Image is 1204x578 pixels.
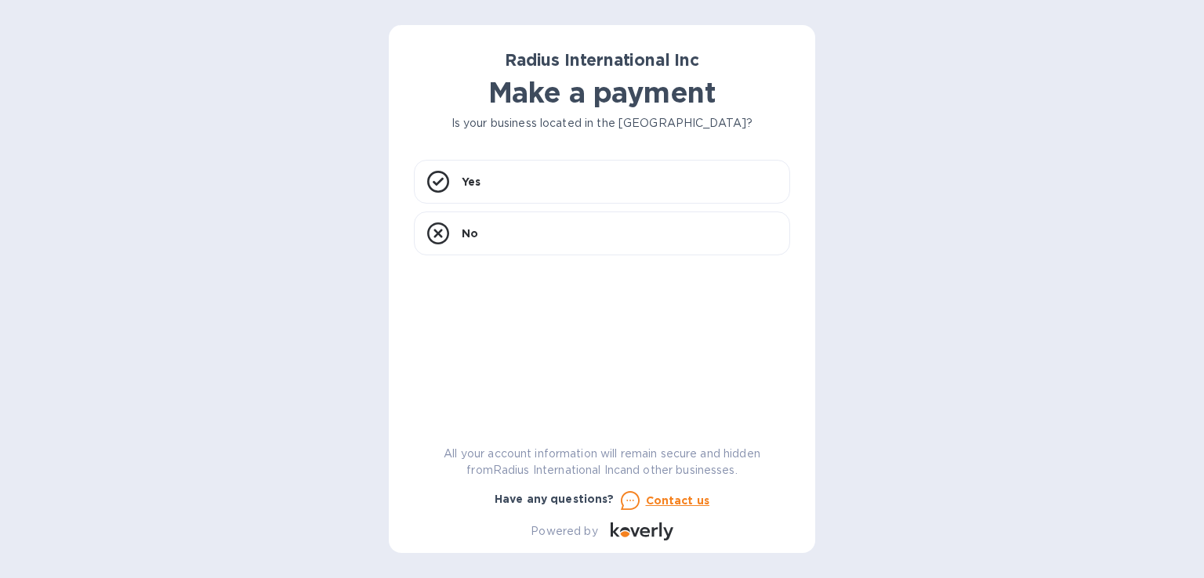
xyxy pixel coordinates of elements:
u: Contact us [646,494,710,507]
p: Powered by [531,523,597,540]
b: Have any questions? [495,493,615,505]
p: All your account information will remain secure and hidden from Radius International Inc and othe... [414,446,790,479]
p: No [462,226,478,241]
p: Is your business located in the [GEOGRAPHIC_DATA]? [414,115,790,132]
b: Radius International Inc [505,50,699,70]
h1: Make a payment [414,76,790,109]
p: Yes [462,174,481,190]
